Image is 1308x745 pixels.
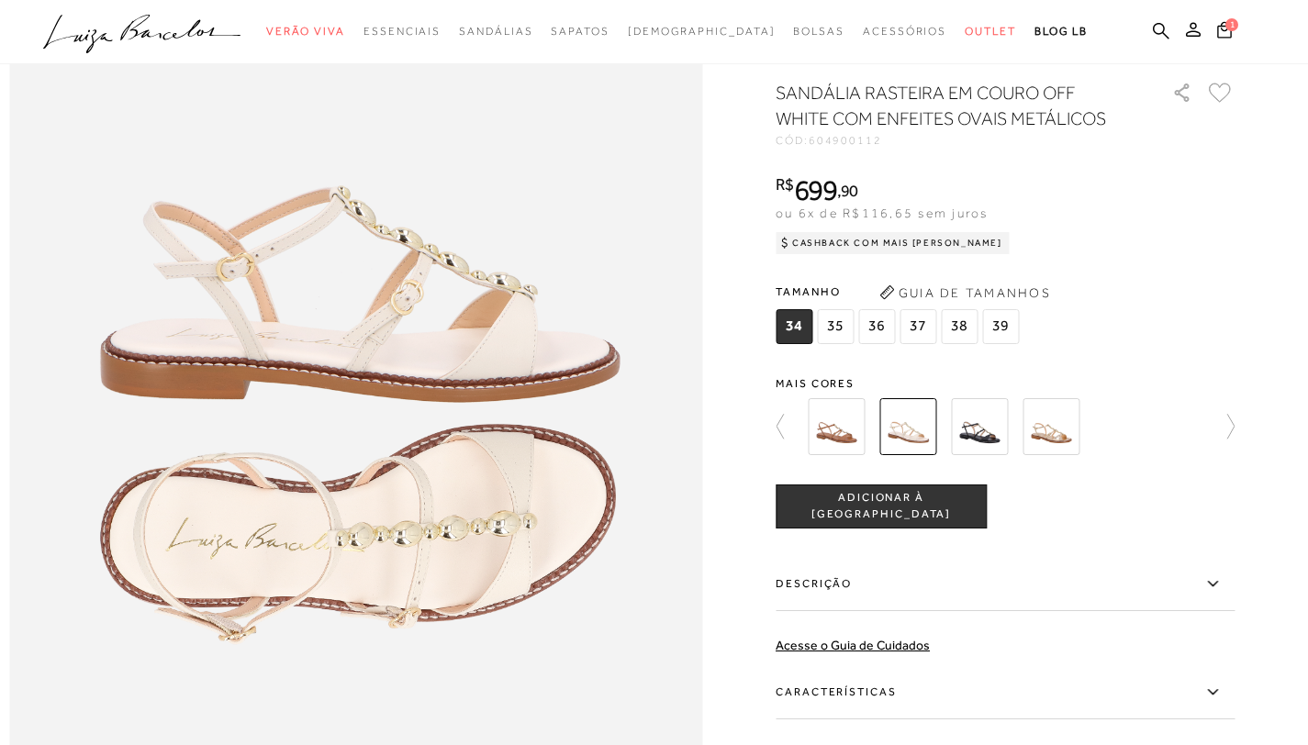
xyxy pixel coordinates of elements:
a: categoryNavScreenReaderText [965,15,1016,49]
span: Bolsas [793,25,844,38]
i: , [837,183,858,199]
a: BLOG LB [1034,15,1088,49]
span: Mais cores [776,378,1235,389]
span: Acessórios [863,25,946,38]
span: 699 [794,173,837,206]
a: categoryNavScreenReaderText [459,15,532,49]
span: Essenciais [363,25,441,38]
span: ou 6x de R$116,65 sem juros [776,206,988,220]
i: R$ [776,176,794,193]
a: categoryNavScreenReaderText [363,15,441,49]
button: ADICIONAR À [GEOGRAPHIC_DATA] [776,484,987,528]
div: CÓD: [776,135,1143,146]
span: 38 [941,309,978,344]
span: Outlet [965,25,1016,38]
label: Descrição [776,558,1235,611]
div: Cashback com Mais [PERSON_NAME] [776,232,1010,254]
img: SANDÁLIA RASTEIRA EM COURO PRETO COM ENFEITES OVAIS METÁLICOS [951,398,1008,455]
span: 35 [817,309,854,344]
span: 37 [900,309,936,344]
img: SANDÁLIA RASTEIRA METALIZADA OURO COM ENFEITES OVAIS METÁLICOS [1023,398,1079,455]
span: BLOG LB [1034,25,1088,38]
a: Acesse o Guia de Cuidados [776,638,930,652]
span: 34 [776,309,812,344]
a: categoryNavScreenReaderText [266,15,345,49]
span: 39 [982,309,1019,344]
button: 1 [1212,20,1237,45]
a: noSubCategoriesText [628,15,776,49]
button: Guia de Tamanhos [873,278,1056,307]
label: Características [776,666,1235,719]
a: categoryNavScreenReaderText [793,15,844,49]
span: 1 [1225,18,1238,31]
a: categoryNavScreenReaderText [551,15,609,49]
span: [DEMOGRAPHIC_DATA] [628,25,776,38]
span: ADICIONAR À [GEOGRAPHIC_DATA] [777,491,986,523]
img: SANDÁLIA RASTEIRA EM COURO OFF WHITE COM ENFEITES OVAIS METÁLICOS [879,398,936,455]
span: Verão Viva [266,25,345,38]
span: Sandálias [459,25,532,38]
span: 604900112 [809,134,882,147]
span: 90 [841,181,858,200]
a: categoryNavScreenReaderText [863,15,946,49]
span: 36 [858,309,895,344]
span: Sapatos [551,25,609,38]
img: SANDÁLIA RASTEIRA EM COURO CARAMELO COM ENFEITES OVAIS METÁLICOS [808,398,865,455]
h1: SANDÁLIA RASTEIRA EM COURO OFF WHITE COM ENFEITES OVAIS METÁLICOS [776,80,1120,131]
span: Tamanho [776,278,1023,306]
